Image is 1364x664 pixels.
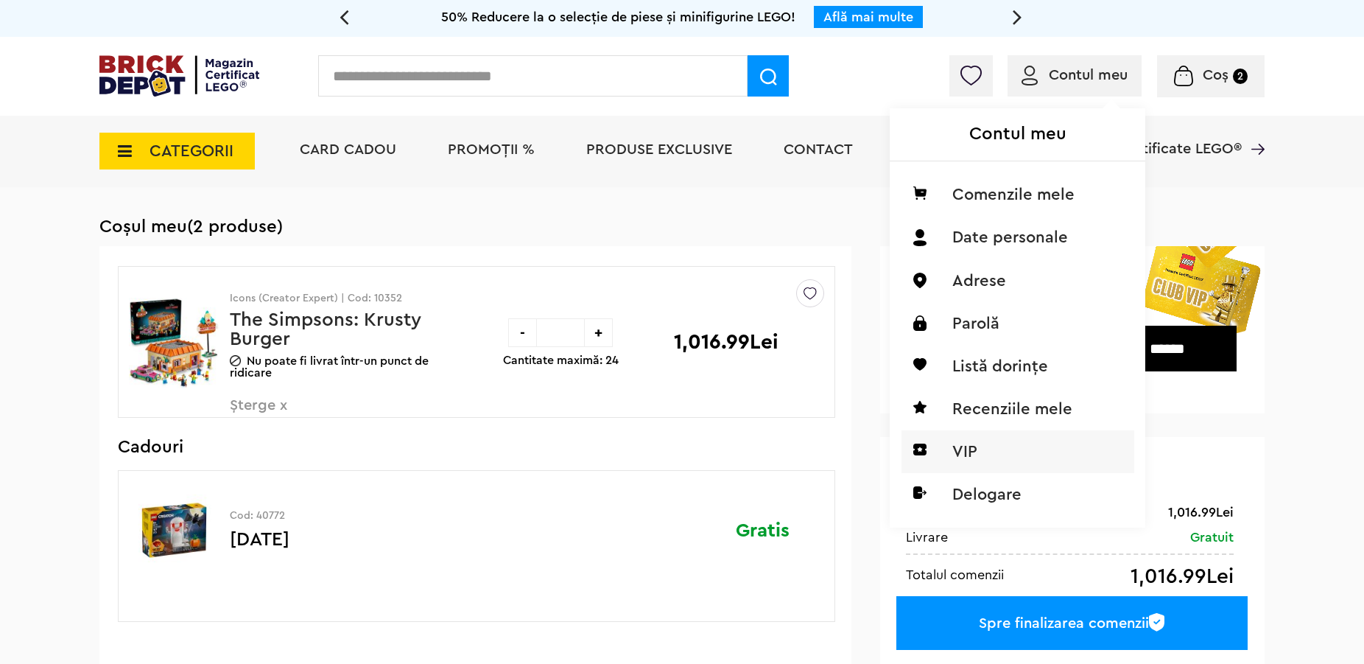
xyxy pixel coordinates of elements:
[150,143,233,159] span: CATEGORII
[230,511,440,521] p: Cod: 40772
[1203,68,1228,83] span: Coș
[890,108,1145,161] h1: Contul meu
[230,530,440,568] p: [DATE]
[187,218,283,236] span: (2 produse)
[99,217,1265,237] h1: Coșul meu
[674,471,790,590] div: Gratis
[503,354,619,366] p: Cantitate maximă: 24
[230,293,440,304] p: Icons (Creator Expert) | Cod: 10352
[1168,503,1234,521] div: 1,016.99Lei
[1242,122,1265,137] a: Magazine Certificate LEGO®
[230,355,440,379] p: Nu poate fi livrat într-un punct de ridicare
[1131,566,1234,587] div: 1,016.99Lei
[448,142,535,157] a: PROMOȚII %
[118,440,835,455] h3: Cadouri
[584,318,613,347] div: +
[230,310,421,349] a: The Simpsons: Krusty Burger
[441,10,795,24] span: 50% Reducere la o selecție de piese și minifigurine LEGO!
[300,142,396,157] a: Card Cadou
[823,10,913,24] a: Află mai multe
[1233,69,1248,84] small: 2
[508,318,537,347] div: -
[906,528,948,546] div: Livrare
[1190,528,1234,546] div: Gratuit
[1049,68,1128,83] span: Contul meu
[896,596,1248,650] a: Spre finalizarea comenzii
[586,142,732,157] a: Produse exclusive
[230,398,403,430] span: Șterge x
[784,142,853,157] a: Contact
[129,287,219,398] img: The Simpsons: Krusty Burger
[1050,122,1242,156] span: Magazine Certificate LEGO®
[906,566,1004,584] div: Totalul comenzii
[1022,68,1128,83] a: Contul meu
[129,475,219,586] img: Halloween
[674,332,778,352] p: 1,016.99Lei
